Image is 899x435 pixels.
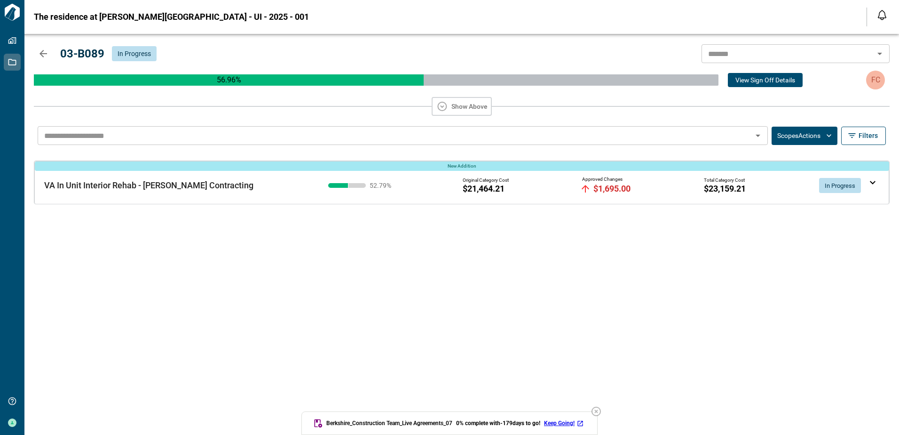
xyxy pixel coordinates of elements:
span: $21,464.21 [463,184,505,193]
button: Open [751,129,765,142]
div: New AdditionVA In Unit Interior Rehab - [PERSON_NAME] Contracting52.79%Original Category Cost$21,... [34,161,889,204]
button: Show Above [432,97,492,116]
span: 52.79 % [370,182,398,189]
p: 56.96 % [34,74,424,86]
span: 0 % complete with -179 days to go! [456,419,540,427]
button: Open [873,47,886,60]
span: $23,159.21 [704,184,746,193]
button: Filters [841,127,886,145]
p: FC [871,74,880,86]
a: Keep Going! [544,419,586,427]
span: In Progress [118,50,151,57]
span: The residence at [PERSON_NAME][GEOGRAPHIC_DATA] - UI - 2025 - 001 [34,12,309,22]
span: Approved Changes [582,177,623,182]
span: Original Category Cost [463,177,509,183]
span: Berkshire_Construction Team_Live Agreements_07 [326,419,452,427]
img: expand [870,181,875,185]
button: Open notification feed [875,8,890,23]
button: ScopesActions [772,127,837,145]
div: Completed & Invoiced $12225.63 (56.96%) [34,74,424,86]
span: In Progress [819,182,861,189]
button: View Sign Off Details [728,73,803,87]
span: $1,695.00 [593,184,631,193]
span: VA In Unit Interior Rehab - [PERSON_NAME] Contracting [44,180,253,190]
span: Filters [859,131,878,140]
span: 03-B089 [60,47,104,60]
span: Total Category Cost [704,177,745,183]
